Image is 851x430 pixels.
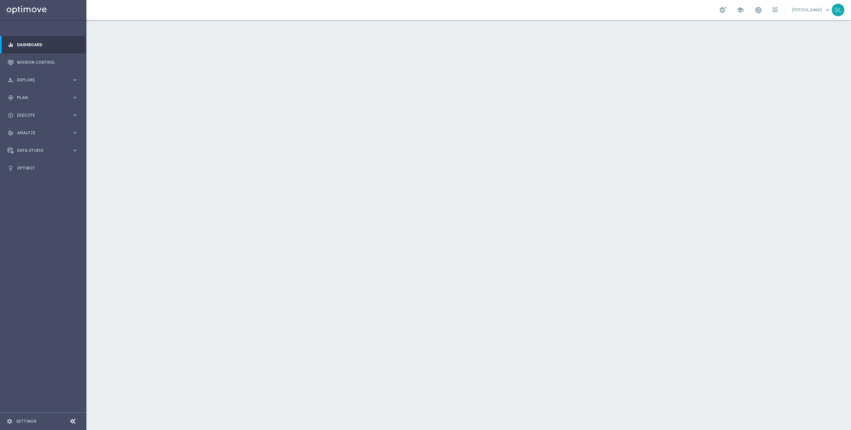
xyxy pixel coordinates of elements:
span: Data Studio [17,149,72,153]
span: Execute [17,113,72,117]
div: SL [832,4,844,16]
button: play_circle_outline Execute keyboard_arrow_right [7,113,78,118]
span: Plan [17,96,72,100]
i: keyboard_arrow_right [72,112,78,118]
i: keyboard_arrow_right [72,147,78,154]
div: Data Studio [8,148,72,154]
button: gps_fixed Plan keyboard_arrow_right [7,95,78,100]
i: settings [7,418,13,424]
i: person_search [8,77,14,83]
span: keyboard_arrow_down [824,6,831,14]
div: Mission Control [8,54,78,71]
button: lightbulb Optibot [7,165,78,171]
a: Mission Control [17,54,78,71]
div: Plan [8,95,72,101]
div: Execute [8,112,72,118]
button: track_changes Analyze keyboard_arrow_right [7,130,78,136]
span: Explore [17,78,72,82]
div: Dashboard [8,36,78,54]
a: Settings [16,419,36,423]
span: school [737,6,744,14]
button: equalizer Dashboard [7,42,78,48]
a: [PERSON_NAME]keyboard_arrow_down [791,5,832,15]
i: track_changes [8,130,14,136]
a: Dashboard [17,36,78,54]
i: keyboard_arrow_right [72,130,78,136]
i: keyboard_arrow_right [72,77,78,83]
i: lightbulb [8,165,14,171]
a: Optibot [17,159,78,177]
div: Explore [8,77,72,83]
i: play_circle_outline [8,112,14,118]
i: equalizer [8,42,14,48]
button: Data Studio keyboard_arrow_right [7,148,78,153]
button: Mission Control [7,60,78,65]
div: Analyze [8,130,72,136]
i: gps_fixed [8,95,14,101]
button: person_search Explore keyboard_arrow_right [7,77,78,83]
i: keyboard_arrow_right [72,94,78,101]
div: Optibot [8,159,78,177]
span: Analyze [17,131,72,135]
